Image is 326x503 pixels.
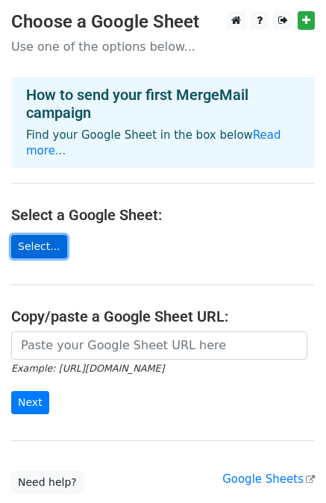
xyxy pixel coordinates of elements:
[11,471,84,494] a: Need help?
[26,128,281,157] a: Read more...
[11,391,49,414] input: Next
[26,128,300,159] p: Find your Google Sheet in the box below
[26,86,300,122] h4: How to send your first MergeMail campaign
[11,307,315,325] h4: Copy/paste a Google Sheet URL:
[222,472,315,486] a: Google Sheets
[11,206,315,224] h4: Select a Google Sheet:
[11,235,67,258] a: Select...
[11,331,307,360] input: Paste your Google Sheet URL here
[11,11,315,33] h3: Choose a Google Sheet
[11,39,315,54] p: Use one of the options below...
[11,363,164,374] small: Example: [URL][DOMAIN_NAME]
